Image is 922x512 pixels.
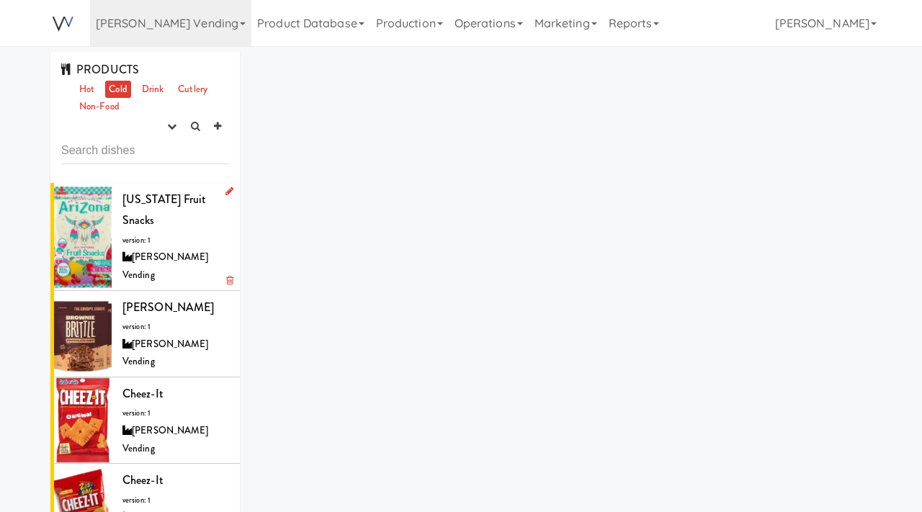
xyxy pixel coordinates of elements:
[122,422,229,457] div: [PERSON_NAME] Vending
[122,248,229,284] div: [PERSON_NAME] Vending
[50,183,240,291] li: [US_STATE] Fruit Snacksversion: 1[PERSON_NAME] Vending
[122,299,214,315] span: [PERSON_NAME]
[122,336,229,371] div: [PERSON_NAME] Vending
[138,81,168,99] a: Drink
[122,495,151,506] span: version: 1
[61,138,229,164] input: Search dishes
[122,408,151,418] span: version: 1
[174,81,211,99] a: Cutlery
[76,81,98,99] a: Hot
[76,98,123,116] a: Non-Food
[122,321,151,332] span: version: 1
[122,191,207,229] span: [US_STATE] Fruit Snacks
[50,377,240,464] li: Cheez-Itversion: 1[PERSON_NAME] Vending
[122,472,164,488] span: Cheez-It
[105,81,130,99] a: Cold
[61,61,139,78] span: PRODUCTS
[50,11,76,36] img: Micromart
[122,235,151,246] span: version: 1
[50,291,240,377] li: [PERSON_NAME]version: 1[PERSON_NAME] Vending
[122,385,164,402] span: Cheez-It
